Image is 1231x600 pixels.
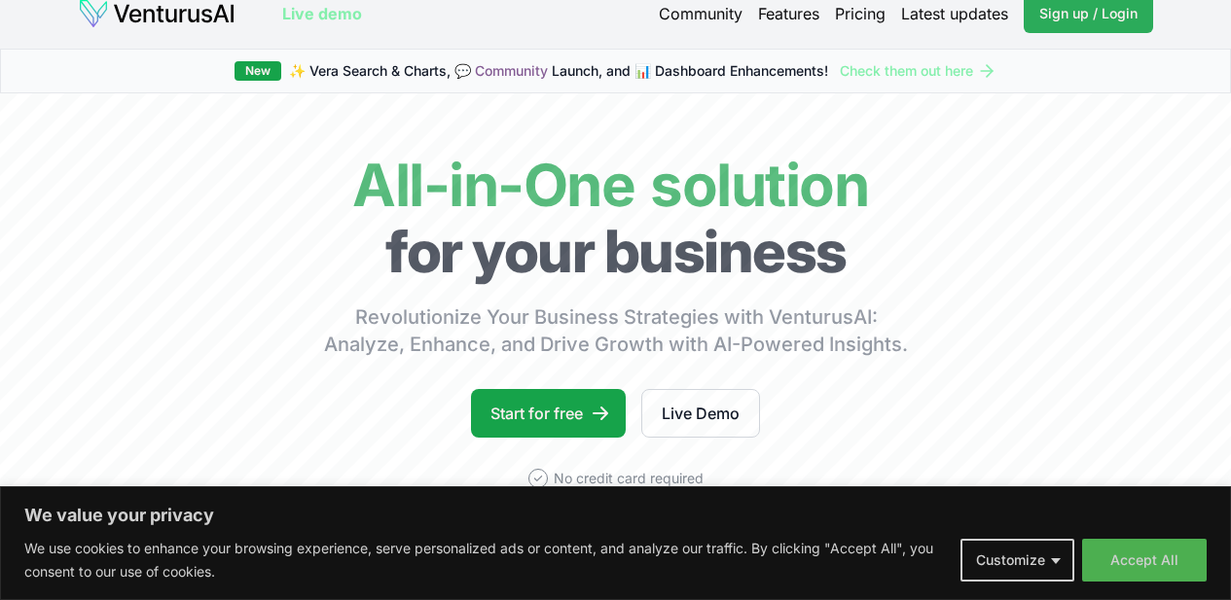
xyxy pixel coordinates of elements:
[235,61,281,81] div: New
[840,61,996,81] a: Check them out here
[24,504,1207,527] p: We value your privacy
[659,2,742,25] a: Community
[1082,539,1207,582] button: Accept All
[1039,4,1138,23] span: Sign up / Login
[641,389,760,438] a: Live Demo
[835,2,886,25] a: Pricing
[471,389,626,438] a: Start for free
[24,537,946,583] p: We use cookies to enhance your browsing experience, serve personalized ads or content, and analyz...
[960,539,1074,582] button: Customize
[475,62,548,79] a: Community
[758,2,819,25] a: Features
[901,2,1008,25] a: Latest updates
[289,61,828,81] span: ✨ Vera Search & Charts, 💬 Launch, and 📊 Dashboard Enhancements!
[282,2,362,25] a: Live demo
